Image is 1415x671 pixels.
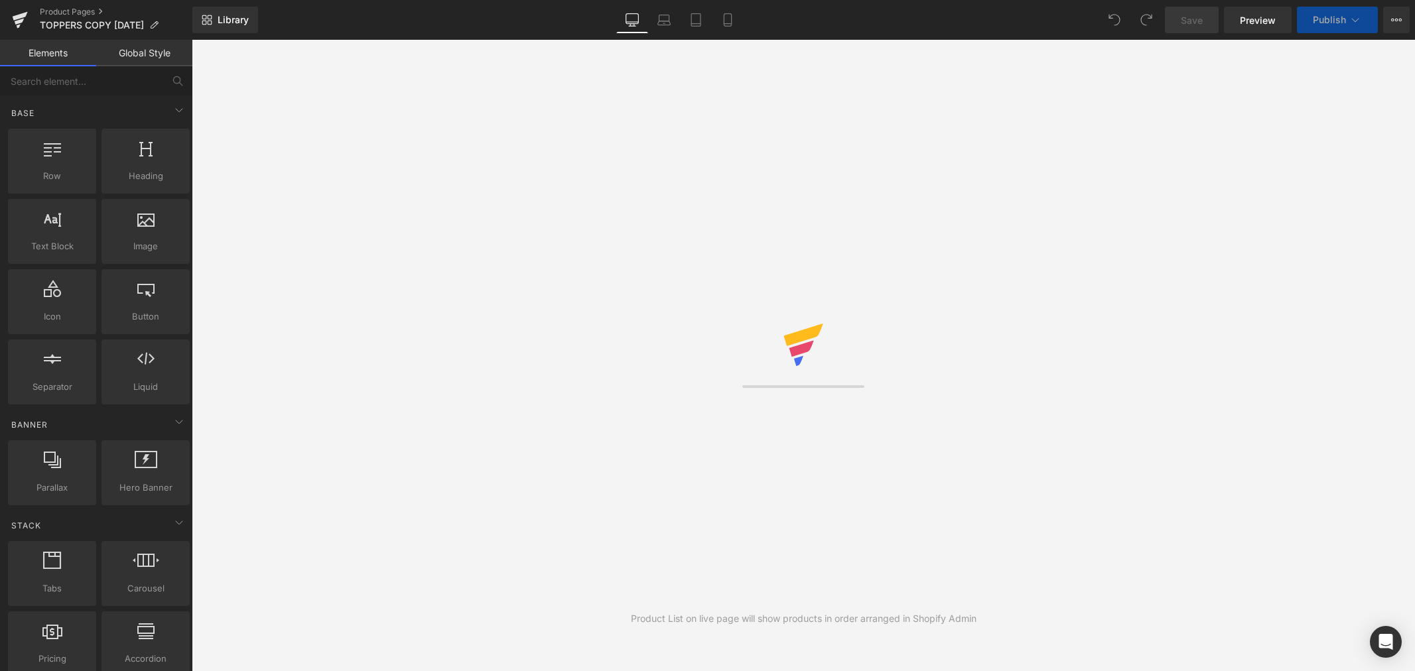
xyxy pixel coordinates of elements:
[1383,7,1410,33] button: More
[12,310,92,324] span: Icon
[616,7,648,33] a: Desktop
[105,380,186,394] span: Liquid
[105,310,186,324] span: Button
[12,481,92,495] span: Parallax
[12,169,92,183] span: Row
[1313,15,1346,25] span: Publish
[648,7,680,33] a: Laptop
[10,519,42,532] span: Stack
[10,107,36,119] span: Base
[1101,7,1128,33] button: Undo
[1181,13,1203,27] span: Save
[192,7,258,33] a: New Library
[1370,626,1402,658] div: Open Intercom Messenger
[105,581,186,595] span: Carousel
[96,40,192,66] a: Global Style
[40,20,144,30] span: TOPPERS COPY [DATE]
[12,380,92,394] span: Separator
[105,652,186,666] span: Accordion
[12,581,92,595] span: Tabs
[631,611,977,626] div: Product List on live page will show products in order arranged in Shopify Admin
[680,7,712,33] a: Tablet
[105,481,186,495] span: Hero Banner
[12,239,92,253] span: Text Block
[10,418,49,431] span: Banner
[218,14,249,26] span: Library
[1224,7,1292,33] a: Preview
[1240,13,1276,27] span: Preview
[105,169,186,183] span: Heading
[712,7,744,33] a: Mobile
[1133,7,1160,33] button: Redo
[1297,7,1378,33] button: Publish
[40,7,192,17] a: Product Pages
[105,239,186,253] span: Image
[12,652,92,666] span: Pricing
